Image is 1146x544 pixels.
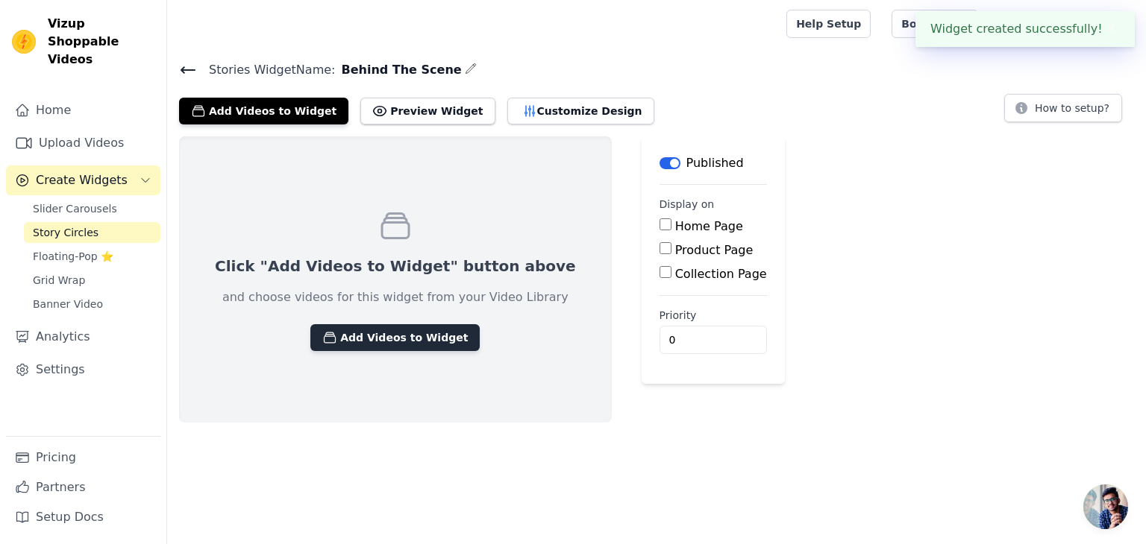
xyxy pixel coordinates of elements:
a: Partners [6,472,160,502]
button: Add Videos to Widget [179,98,348,124]
span: Banner Video [33,297,103,311]
span: Story Circles [33,225,98,240]
a: Book Demo [892,10,977,38]
p: Published [686,154,744,172]
div: Edit Name [465,60,477,80]
button: Customize Design [507,98,654,124]
label: Product Page [675,243,754,257]
button: Add Videos to Widget [310,324,480,351]
a: How to setup? [1004,104,1122,118]
a: Grid Wrap [24,270,160,291]
button: T The Miniature Studio [990,10,1134,37]
p: and choose videos for this widget from your Video Library [222,288,569,306]
span: Stories Widget Name: [197,61,335,79]
button: How to setup? [1004,94,1122,122]
a: Setup Docs [6,502,160,532]
label: Collection Page [675,267,767,281]
span: Behind The Scene [335,61,461,79]
div: Open chat [1083,484,1128,529]
label: Home Page [675,219,743,233]
a: Analytics [6,322,160,352]
button: Create Widgets [6,165,160,195]
legend: Display on [660,197,715,212]
a: Banner Video [24,294,160,314]
span: Grid Wrap [33,273,85,288]
p: Click "Add Videos to Widget" button above [215,256,576,276]
a: Home [6,95,160,125]
div: Widget created successfully! [915,11,1135,47]
span: Vizup Shoppable Videos [48,15,154,69]
span: Floating-Pop ⭐ [33,249,113,264]
a: Floating-Pop ⭐ [24,246,160,267]
a: Upload Videos [6,128,160,158]
a: Pricing [6,443,160,472]
label: Priority [660,308,767,323]
a: Settings [6,355,160,385]
button: Close [1103,20,1120,38]
span: Create Widgets [36,171,128,189]
p: The Miniature Studio [1014,10,1134,37]
a: Slider Carousels [24,198,160,219]
span: Slider Carousels [33,201,117,216]
a: Help Setup [786,10,871,38]
button: Preview Widget [360,98,495,124]
img: Vizup [12,30,36,54]
a: Story Circles [24,222,160,243]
